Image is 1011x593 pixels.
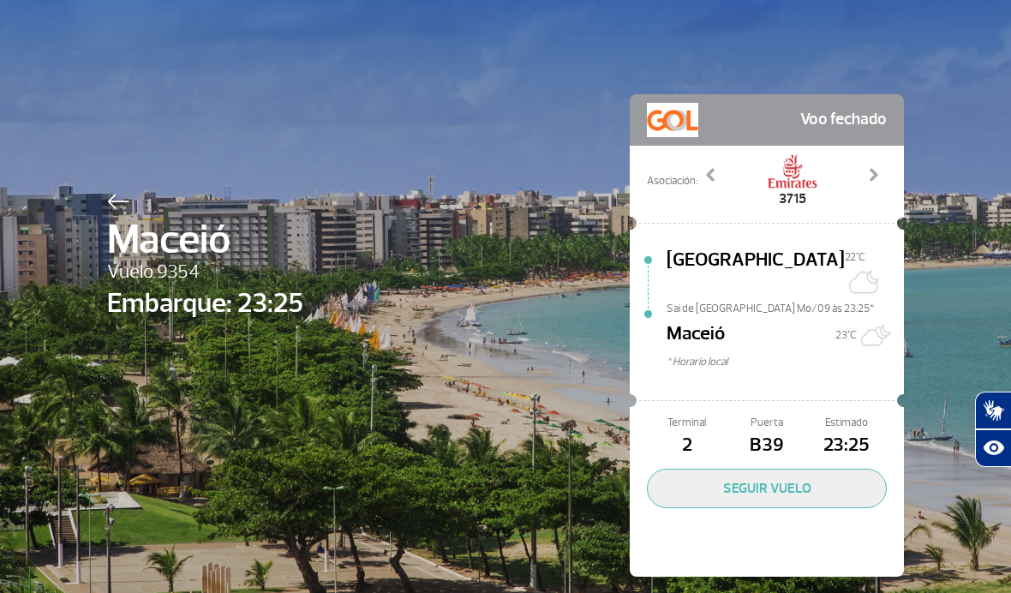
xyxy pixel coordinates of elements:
span: Maceió [107,209,303,271]
span: 23°C [835,328,857,342]
span: Maceió [667,320,725,354]
span: Puerta [727,415,806,431]
img: Céu limpo [845,265,879,299]
span: Asociación: [647,173,697,189]
span: 23:25 [807,431,887,460]
span: * Horario local [667,354,904,370]
span: Vuelo 9354 [107,258,303,287]
button: Abrir tradutor de língua de sinais. [975,392,1011,429]
span: 22°C [845,250,865,264]
span: Embarque: 23:25 [107,283,303,324]
button: SEGUIR VUELO [647,469,887,508]
span: Estimado [807,415,887,431]
button: Abrir recursos assistivos. [975,429,1011,467]
span: 3715 [767,189,818,209]
span: Sai de [GEOGRAPHIC_DATA] Mo/09 às 23:25* [667,301,904,313]
span: Voo fechado [800,103,887,137]
span: 2 [647,431,727,460]
span: Terminal [647,415,727,431]
span: [GEOGRAPHIC_DATA] [667,246,845,301]
span: B39 [727,431,806,460]
div: Plugin de acessibilidade da Hand Talk. [975,392,1011,467]
img: Muitas nuvens [857,318,891,352]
